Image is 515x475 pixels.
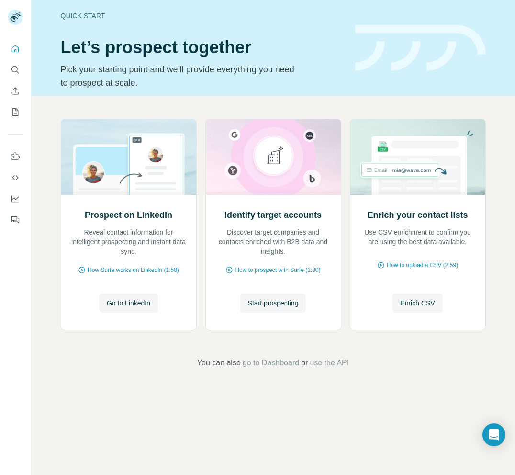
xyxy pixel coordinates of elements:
p: Discover target companies and contacts enriched with B2B data and insights. [215,227,331,256]
span: or [301,357,308,369]
button: use the API [310,357,349,369]
img: Prospect on LinkedIn [61,119,197,195]
div: Quick start [61,11,344,21]
span: How Surfe works on LinkedIn (1:58) [88,266,179,274]
button: Use Surfe API [8,169,23,186]
button: Feedback [8,211,23,228]
p: Reveal contact information for intelligent prospecting and instant data sync. [71,227,187,256]
img: Enrich your contact lists [350,119,486,195]
p: Pick your starting point and we’ll provide everything you need to prospect at scale. [61,63,301,90]
h1: Let’s prospect together [61,38,344,57]
span: Start prospecting [248,298,299,308]
button: Start prospecting [240,294,306,313]
div: Open Intercom Messenger [482,423,505,446]
span: Go to LinkedIn [107,298,150,308]
button: Dashboard [8,190,23,207]
h2: Enrich your contact lists [367,208,468,222]
h2: Prospect on LinkedIn [85,208,172,222]
p: Use CSV enrichment to confirm you are using the best data available. [360,227,476,247]
button: Enrich CSV [8,82,23,100]
span: How to upload a CSV (2:59) [387,261,458,270]
button: Search [8,61,23,79]
button: Use Surfe on LinkedIn [8,148,23,165]
button: Go to LinkedIn [99,294,158,313]
button: Quick start [8,40,23,57]
img: banner [355,25,486,71]
button: My lists [8,103,23,121]
img: Identify target accounts [205,119,341,195]
button: go to Dashboard [243,357,299,369]
button: Enrich CSV [392,294,442,313]
h2: Identify target accounts [224,208,322,222]
span: Enrich CSV [400,298,435,308]
span: You can also [197,357,241,369]
span: How to prospect with Surfe (1:30) [235,266,320,274]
